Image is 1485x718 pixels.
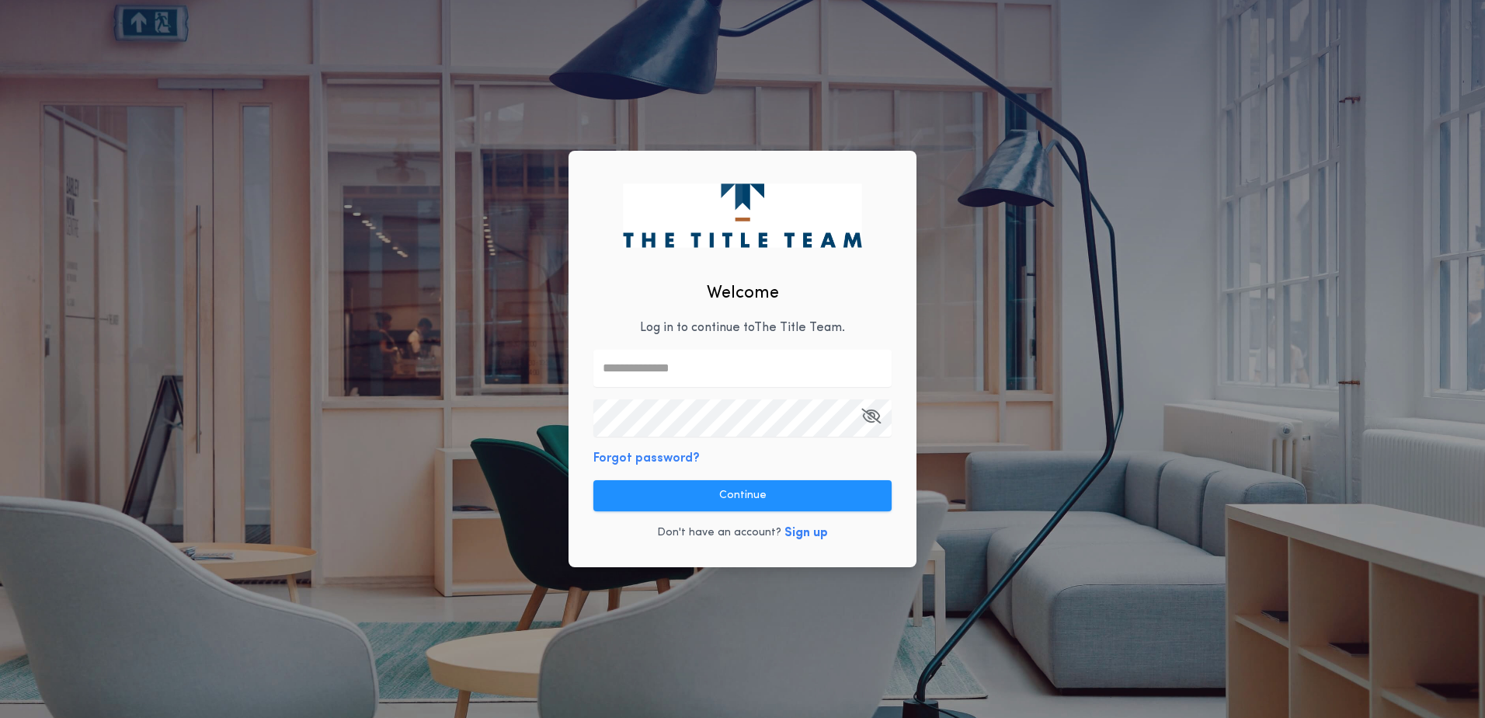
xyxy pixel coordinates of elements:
[707,281,779,306] h2: Welcome
[593,480,892,511] button: Continue
[657,525,781,541] p: Don't have an account?
[623,183,861,247] img: logo
[593,449,700,468] button: Forgot password?
[784,524,828,542] button: Sign up
[640,319,845,337] p: Log in to continue to The Title Team .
